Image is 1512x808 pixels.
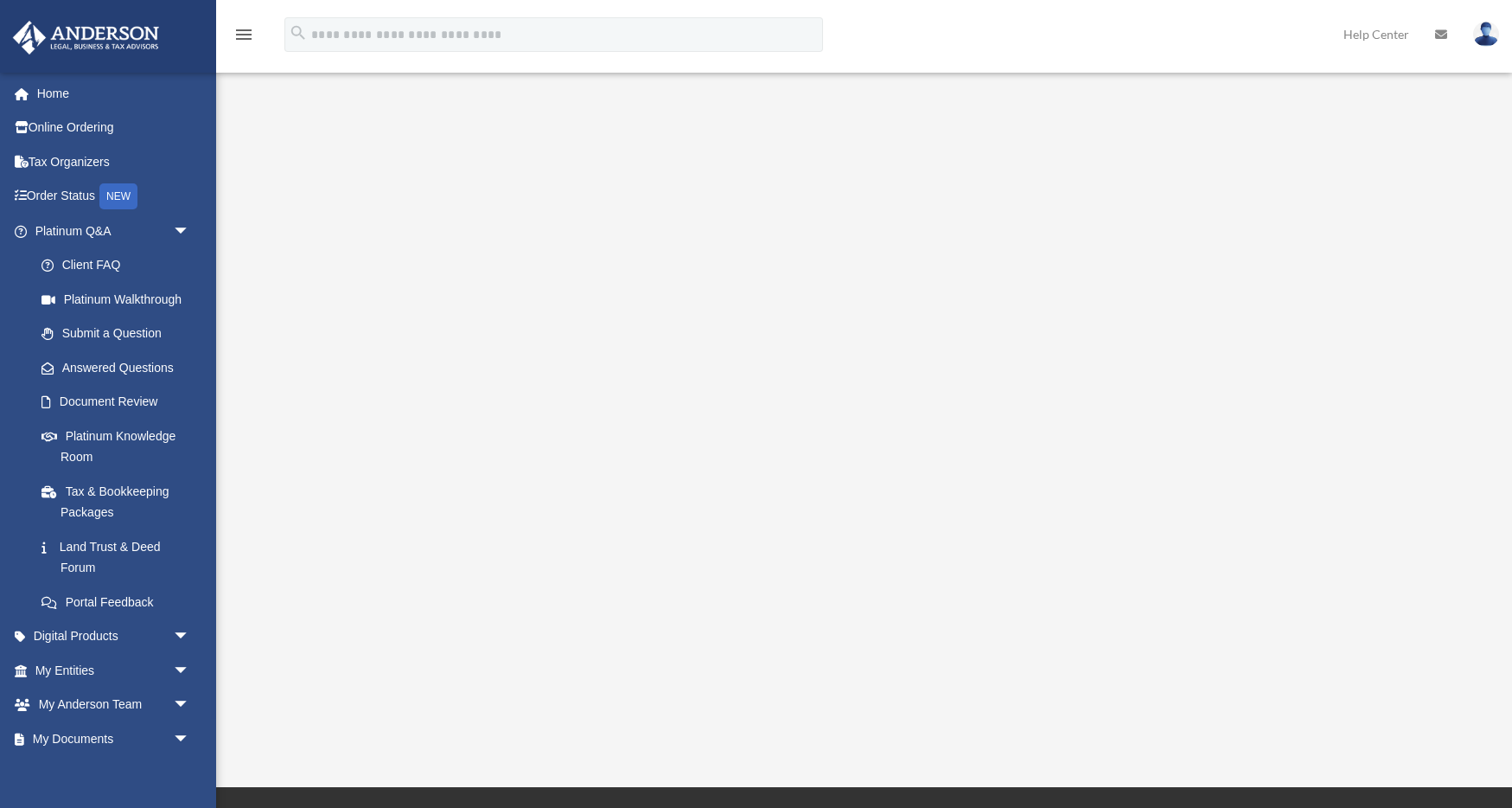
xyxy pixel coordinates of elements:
[12,179,216,215] a: Order StatusNEW
[12,144,216,179] a: Tax Organizers
[8,21,164,55] img: Anderson Advisors Platinum Portal
[12,214,216,248] a: Platinum Q&Aarrow_drop_down
[24,585,216,619] a: Portal Feedback
[173,688,207,723] span: arrow_drop_down
[233,30,254,45] a: menu
[12,76,216,111] a: Home
[24,282,207,317] a: Platinum Walkthrough
[173,619,207,655] span: arrow_drop_down
[12,653,216,688] a: My Entitiesarrow_drop_down
[24,317,216,351] a: Submit a Question
[12,688,216,722] a: My Anderson Teamarrow_drop_down
[173,214,207,249] span: arrow_drop_down
[1473,22,1499,47] img: User Pic
[395,111,1329,630] iframe: <span data-mce-type="bookmark" style="display: inline-block; width: 0px; overflow: hidden; line-h...
[289,23,308,42] i: search
[12,111,216,145] a: Online Ordering
[12,721,216,756] a: My Documentsarrow_drop_down
[24,529,216,585] a: Land Trust & Deed Forum
[24,350,216,385] a: Answered Questions
[24,419,216,474] a: Platinum Knowledge Room
[173,653,207,689] span: arrow_drop_down
[233,24,254,45] i: menu
[24,474,216,529] a: Tax & Bookkeeping Packages
[12,619,216,654] a: Digital Productsarrow_drop_down
[99,183,137,209] div: NEW
[24,385,216,420] a: Document Review
[173,721,207,757] span: arrow_drop_down
[24,248,216,283] a: Client FAQ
